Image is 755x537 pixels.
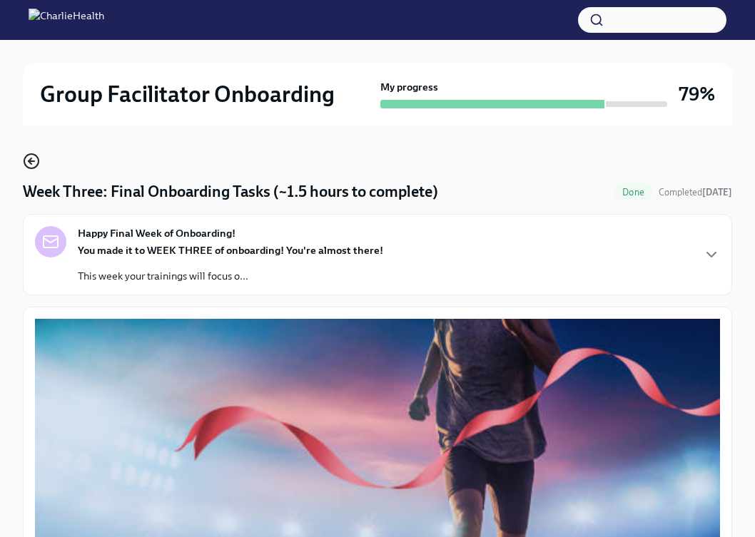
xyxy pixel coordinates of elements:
[702,187,732,198] strong: [DATE]
[78,269,383,283] p: This week your trainings will focus o...
[78,244,383,257] strong: You made it to WEEK THREE of onboarding! You're almost there!
[23,181,438,203] h4: Week Three: Final Onboarding Tasks (~1.5 hours to complete)
[679,81,715,107] h3: 79%
[380,80,438,94] strong: My progress
[659,185,732,199] span: October 6th, 2025 14:30
[40,80,335,108] h2: Group Facilitator Onboarding
[29,9,104,31] img: CharlieHealth
[78,226,235,240] strong: Happy Final Week of Onboarding!
[614,187,653,198] span: Done
[659,187,732,198] span: Completed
